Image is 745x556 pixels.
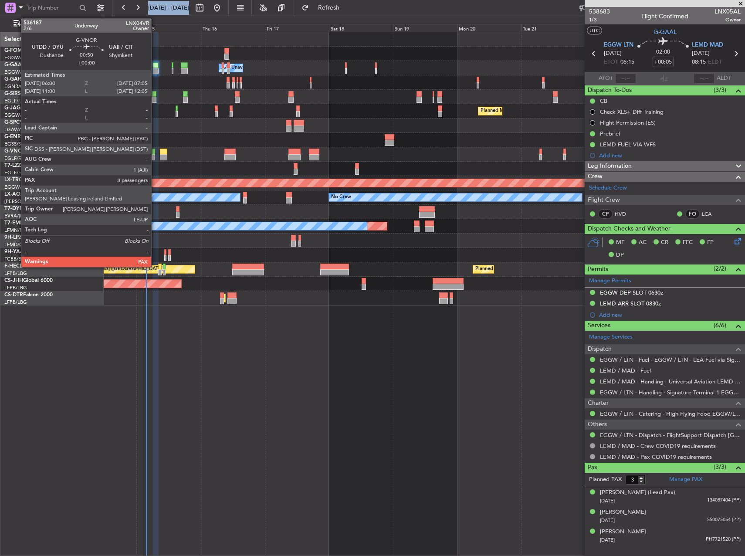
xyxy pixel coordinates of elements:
a: LFPB/LBG [4,299,27,305]
span: 08:15 [692,58,706,67]
span: [DATE] [604,49,622,58]
div: Check XLS+ Diff Training [600,108,664,115]
a: LEMD / MAD - Pax COVID19 requirements [600,453,712,461]
span: ELDT [708,58,722,67]
span: ATOT [599,74,613,83]
a: LX-TROLegacy 650 [4,177,51,183]
a: CS-JHHGlobal 6000 [4,278,53,283]
div: A/C Unavailable [221,61,257,75]
div: Mon 20 [457,24,521,32]
a: 9H-YAAGlobal 5000 [4,249,54,254]
span: 1/3 [589,16,610,24]
span: [DATE] - [DATE] [148,4,189,12]
a: HVD [615,210,634,218]
span: LX-AOA [4,192,24,197]
a: T7-LZZIPraetor 600 [4,163,51,168]
a: LCA [702,210,721,218]
div: Planned Maint [GEOGRAPHIC_DATA] ([GEOGRAPHIC_DATA]) [475,263,613,276]
span: Services [588,321,610,331]
div: Tue 14 [72,24,136,32]
span: G-SPCY [4,120,23,125]
a: EGGW/LTN [4,54,30,61]
a: G-SPCYLegacy 650 [4,120,51,125]
div: EGGW DEP SLOT 0630z [600,289,663,296]
a: LFPB/LBG [4,270,27,277]
div: Thu 16 [201,24,265,32]
span: Owner [715,16,741,24]
a: Manage Permits [589,277,631,285]
a: LEMD / MAD - Crew COVID19 requirements [600,442,716,450]
span: FP [707,238,714,247]
span: T7-EMI [4,220,21,226]
span: G-GARE [4,77,24,82]
a: LFMN/NCE [4,227,30,234]
div: Flight Permission (ES) [600,119,656,126]
a: F-HECDFalcon 7X [4,264,47,269]
a: G-VNORChallenger 650 [4,149,63,154]
span: G-JAGA [4,105,24,111]
div: Add new [599,311,741,319]
div: CP [598,209,613,219]
span: ETOT [604,58,618,67]
span: 538683 [589,7,610,16]
a: G-JAGAPhenom 300 [4,105,55,111]
div: Sun 19 [393,24,457,32]
a: T7-EMIHawker 900XP [4,220,58,226]
a: EGGW/LTN [4,184,30,190]
div: Tue 21 [521,24,585,32]
span: LNX05AL [715,7,741,16]
span: MF [616,238,624,247]
span: CS-JHH [4,278,23,283]
span: Leg Information [588,161,632,171]
span: Others [588,420,607,430]
span: (6/6) [714,321,726,330]
div: Sat 18 [329,24,393,32]
button: Refresh [298,1,350,15]
span: (3/3) [714,462,726,471]
span: 06:15 [620,58,634,67]
a: EGNR/CEG [4,83,30,90]
span: [DATE] [600,517,615,524]
label: Planned PAX [589,475,622,484]
span: G-GAAL [654,27,677,37]
input: --:-- [615,73,636,84]
div: Prebrief [600,130,620,137]
a: EGGW / LTN - Catering - High Flying Food EGGW/LTN [600,410,741,417]
a: 9H-LPZLegacy 500 [4,235,50,240]
span: Flight Crew [588,195,620,205]
span: [DATE] [600,537,615,543]
span: (3/3) [714,85,726,95]
span: 02:00 [656,48,670,57]
a: LEMD / MAD - Handling - Universal Aviation LEMD / MAD [600,378,741,385]
span: T7-DYN [4,206,24,211]
div: [DATE] [105,17,120,25]
span: Refresh [311,5,347,11]
a: LFMD/CEQ [4,241,30,248]
span: DP [616,251,624,260]
span: Dispatch Checks and Weather [588,224,670,234]
a: Manage PAX [669,475,702,484]
input: Trip Number [27,1,77,14]
a: Schedule Crew [589,184,627,193]
span: CS-DTR [4,292,23,298]
a: EGLF/FAB [4,170,27,176]
span: CR [661,238,668,247]
div: Wed 15 [136,24,200,32]
a: G-SIRSCitation Excel [4,91,54,96]
span: G-SIRS [4,91,21,96]
span: G-ENRG [4,134,25,139]
span: Dispatch [588,344,612,354]
span: G-FOMO [4,48,27,53]
span: PH7721520 (PP) [706,536,741,543]
a: LEMD / MAD - Fuel [600,367,651,374]
div: CB [600,97,607,105]
div: FO [685,209,700,219]
span: [DATE] [600,498,615,504]
button: UTC [587,27,602,34]
a: FCBB/BZV [4,256,27,262]
span: (2/2) [714,264,726,273]
div: [PERSON_NAME] [600,528,646,536]
a: EVRA/[PERSON_NAME] [4,213,58,219]
span: FFC [683,238,693,247]
a: [PERSON_NAME]/QSA [4,198,56,205]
